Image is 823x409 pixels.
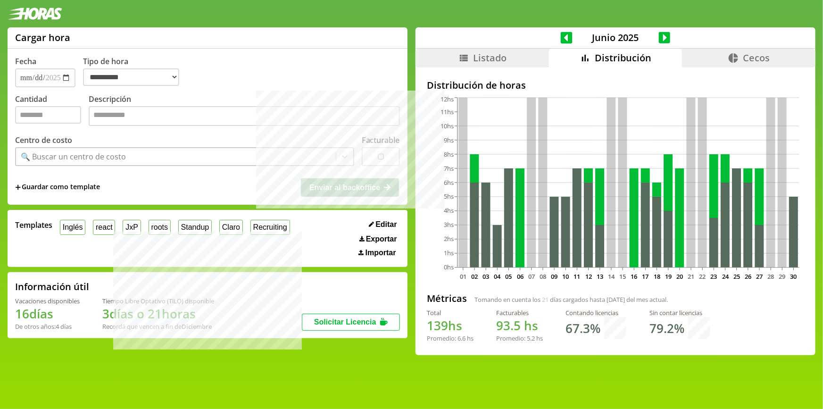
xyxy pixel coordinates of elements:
[15,106,81,124] input: Cantidad
[733,272,740,281] text: 25
[565,309,627,317] div: Contando licencias
[15,56,36,67] label: Fecha
[102,322,214,331] div: Recordá que vencen a fin de
[688,272,695,281] text: 21
[15,297,80,305] div: Vacaciones disponibles
[540,272,547,281] text: 08
[665,272,672,281] text: 19
[642,272,649,281] text: 17
[89,94,400,128] label: Descripción
[474,295,668,304] span: Tomando en cuenta los días cargados hasta [DATE] del mes actual.
[83,56,187,87] label: Tipo de hora
[620,272,626,281] text: 15
[563,272,569,281] text: 10
[444,235,454,243] tspan: 2hs
[444,150,454,159] tspan: 8hs
[494,272,501,281] text: 04
[597,272,603,281] text: 13
[551,272,558,281] text: 09
[460,272,466,281] text: 01
[677,272,683,281] text: 20
[483,272,490,281] text: 03
[314,318,376,326] span: Solicitar Licencia
[15,182,100,192] span: +Guardar como template
[427,334,474,342] div: Promedio: hs
[302,314,400,331] button: Solicitar Licencia
[444,221,454,229] tspan: 3hs
[699,272,706,281] text: 22
[366,235,397,243] span: Exportar
[123,220,141,234] button: JxP
[21,151,126,162] div: 🔍 Buscar un centro de costo
[357,234,400,244] button: Exportar
[768,272,774,281] text: 28
[574,272,581,281] text: 11
[375,220,397,229] span: Editar
[496,334,543,342] div: Promedio: hs
[472,272,478,281] text: 02
[15,94,89,128] label: Cantidad
[790,272,797,281] text: 30
[15,220,52,230] span: Templates
[745,272,752,281] text: 26
[178,220,212,234] button: Standup
[366,249,396,257] span: Importar
[15,182,21,192] span: +
[441,108,454,116] tspan: 11hs
[473,51,507,64] span: Listado
[444,207,454,215] tspan: 4hs
[219,220,243,234] button: Claro
[427,309,474,317] div: Total
[779,272,786,281] text: 29
[60,220,85,234] button: Inglés
[444,263,454,272] tspan: 0hs
[573,31,659,44] span: Junio 2025
[149,220,171,234] button: roots
[15,31,70,44] h1: Cargar hora
[565,320,600,337] h1: 67.3 %
[528,272,535,281] text: 07
[595,51,651,64] span: Distribución
[427,317,448,334] span: 139
[444,136,454,144] tspan: 9hs
[93,220,115,234] button: react
[654,272,660,281] text: 18
[366,220,400,229] button: Editar
[542,295,549,304] span: 21
[15,135,72,145] label: Centro de costo
[441,95,454,103] tspan: 12hs
[15,322,80,331] div: De otros años: 4 días
[444,249,454,258] tspan: 1hs
[427,317,474,334] h1: hs
[527,334,535,342] span: 5.2
[444,192,454,201] tspan: 5hs
[496,317,543,334] h1: hs
[362,135,400,145] label: Facturable
[444,178,454,187] tspan: 6hs
[649,320,684,337] h1: 79.2 %
[496,309,543,317] div: Facturables
[102,305,214,322] h1: 3 días o 21 horas
[444,164,454,173] tspan: 7hs
[631,272,638,281] text: 16
[83,68,179,86] select: Tipo de hora
[722,272,729,281] text: 24
[15,305,80,322] h1: 16 días
[457,334,466,342] span: 6.6
[8,8,62,20] img: logotipo
[427,292,467,305] h2: Métricas
[15,280,89,293] h2: Información útil
[427,79,804,92] h2: Distribución de horas
[250,220,290,234] button: Recruiting
[102,297,214,305] div: Tiempo Libre Optativo (TiLO) disponible
[89,106,400,126] textarea: Descripción
[756,272,763,281] text: 27
[585,272,592,281] text: 12
[496,317,521,334] span: 93.5
[182,322,212,331] b: Diciembre
[506,272,512,281] text: 05
[608,272,615,281] text: 14
[711,272,717,281] text: 23
[649,309,711,317] div: Sin contar licencias
[441,122,454,130] tspan: 10hs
